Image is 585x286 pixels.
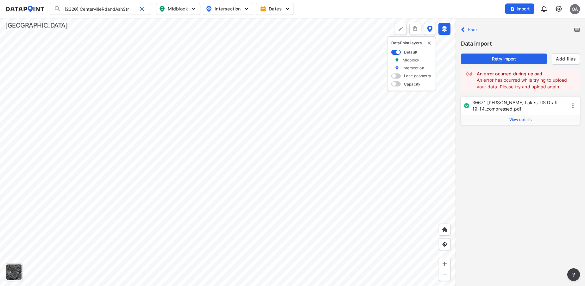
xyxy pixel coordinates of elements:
div: Home [439,224,451,236]
button: Add files [552,53,580,65]
label: Back [468,28,478,32]
img: dataPointLogo.9353c09d.svg [5,6,45,12]
img: ZhEPrvBCBcjKBH5aUY1XtMmq9qkVEIQiyiV2z6VPKbWRMeYUHSs2HZHQBOOvhZdO32UdtwizLBQHpITBxJ+p6y29JnYtfcoJP... [574,28,580,32]
img: xqJnZQTG2JQi0x5lvmkeSNbbgIiQD62bqHG8IfrOzanD0FsRdYrij6fAAAAAElFTkSuQmCC [412,26,418,32]
img: marker_Midblock.5ba75e30.svg [395,57,399,63]
button: Import [505,3,534,14]
img: data-point-layers.37681fc9.svg [427,26,433,32]
label: An error ocurred during upload [477,71,575,77]
button: Dates [256,3,293,15]
div: OA [570,4,580,14]
div: Zoom out [439,269,451,281]
div: Polygon tool [395,23,407,35]
div: Clear search [137,4,147,14]
span: View details [509,117,532,122]
span: Midblock [159,5,196,13]
img: file_add.62c1e8a2.svg [510,6,515,11]
label: Intersection [403,65,424,71]
button: Retry import [461,54,547,64]
img: layers-active.d9e7dc51.svg [441,26,448,32]
img: +Dz8AAAAASUVORK5CYII= [398,26,404,32]
button: more [409,23,421,35]
img: MAAAAAElFTkSuQmCC [442,272,448,278]
label: An error has ocurred while trying to upload your data. Please try and upload again. [477,77,567,89]
span: ? [571,271,576,278]
label: Default [404,49,417,55]
img: custom-error.752a9df3.svg [466,71,472,77]
label: Capacity [404,81,420,87]
div: View my location [439,238,451,250]
button: DataPoint layers [424,23,436,35]
img: marker_Intersection.6861001b.svg [395,65,399,71]
button: Midblock [156,3,200,15]
img: map_pin_mid.602f9df1.svg [158,5,166,13]
img: cids17cp3yIFEOpj3V8A9qJSH103uA521RftCD4eeui4ksIb+krbm5XvIjxD52OS6NWLn9gAAAAAElFTkSuQmCC [555,5,563,13]
span: Retry import [466,56,542,62]
input: Search [61,4,137,14]
div: Zoom in [439,258,451,270]
span: Import [509,6,530,12]
button: delete [427,41,432,46]
button: more [567,268,580,281]
label: Lane geometry [404,73,431,79]
img: 5YPKRKmlfpI5mqlR8AD95paCi+0kK1fRFDJSaMmawlwaeJcJwk9O2fotCW5ve9gAAAAASUVORK5CYII= [191,6,197,12]
span: Intersection [206,5,249,13]
span: Dates [261,6,289,12]
img: calendar-gold.39a51dde.svg [260,6,266,12]
div: [GEOGRAPHIC_DATA] [5,21,68,30]
img: 8A77J+mXikMhHQAAAAASUVORK5CYII= [540,5,548,13]
button: Intersection [203,3,253,15]
label: 30671 [PERSON_NAME] Lakes TIS Draft 10-14_compressed.pdf [472,99,564,112]
img: zeq5HYn9AnE9l6UmnFLPAAAAAElFTkSuQmCC [442,241,448,247]
a: Add files [556,56,576,62]
img: 5YPKRKmlfpI5mqlR8AD95paCi+0kK1fRFDJSaMmawlwaeJcJwk9O2fotCW5ve9gAAAAASUVORK5CYII= [284,6,291,12]
label: Data import [461,39,580,48]
a: Import [505,6,537,12]
img: 5YPKRKmlfpI5mqlR8AD95paCi+0kK1fRFDJSaMmawlwaeJcJwk9O2fotCW5ve9gAAAAASUVORK5CYII= [243,6,250,12]
label: Midblock [403,57,419,63]
img: ZvzfEJKXnyWIrJytrsY285QMwk63cM6Drc+sIAAAAASUVORK5CYII= [442,261,448,267]
img: close-external-leyer.3061a1c7.svg [427,41,432,46]
p: DataPoint layers [391,41,432,46]
img: tr4e8vgEH7qDal+kMUzjg1igsxo4qnugjsC7vAd90cbjB0vxgldr2ESauZ7EFLJz9V1sLsBF0zmHfEDtqDZWKnkJH4AAZKArO... [464,103,469,108]
img: +XpAUvaXAN7GudzAAAAAElFTkSuQmCC [442,226,448,233]
button: External layers [438,23,450,35]
div: Toggle basemap [5,263,23,281]
img: map_pin_int.54838e6b.svg [205,5,213,13]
